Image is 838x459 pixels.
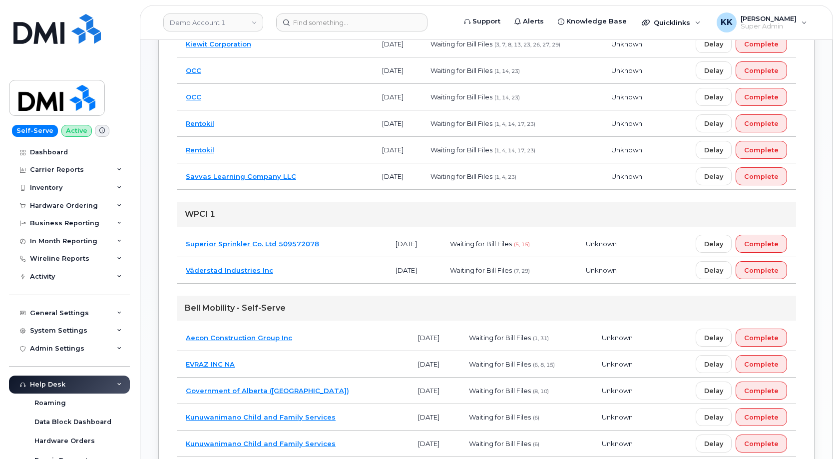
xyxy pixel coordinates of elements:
span: Super Admin [741,22,797,30]
span: (5, 15) [514,241,530,248]
span: Delay [704,92,723,102]
td: [DATE] [387,257,441,284]
span: (6) [533,441,539,448]
span: Delay [704,172,723,181]
input: Find something... [276,13,427,31]
span: Waiting for Bill Files [469,334,531,342]
span: Delay [704,386,723,396]
a: Savvas Learning Company LLC [186,172,296,180]
button: Complete [736,408,787,426]
span: Complete [744,239,779,249]
a: Kiewit Corporation [186,40,251,48]
div: Quicklinks [635,12,708,32]
a: OCC [186,93,201,101]
button: Delay [696,235,732,253]
span: Unknown [611,40,642,48]
td: [DATE] [409,404,459,431]
span: Waiting for Bill Files [430,66,492,74]
span: Delay [704,333,723,343]
span: (1, 14, 23) [494,68,520,74]
div: Bell Mobility - Self-Serve [177,296,796,321]
a: Rentokil [186,146,214,154]
span: (8, 10) [533,388,549,395]
td: [DATE] [387,231,441,257]
button: Delay [696,61,732,79]
button: Complete [736,329,787,347]
span: Complete [744,439,779,449]
span: Delay [704,360,723,369]
span: Waiting for Bill Files [469,440,531,448]
span: Waiting for Bill Files [430,119,492,127]
span: Waiting for Bill Files [469,360,531,368]
span: (1, 4, 23) [494,174,516,180]
button: Complete [736,382,787,400]
a: Alerts [507,11,551,31]
button: Delay [696,167,732,185]
span: Complete [744,266,779,275]
span: Unknown [602,413,633,421]
button: Complete [736,88,787,106]
a: OCC [186,66,201,74]
a: Kunuwanimano Child and Family Services [186,440,336,448]
button: Delay [696,382,732,400]
span: Complete [744,333,779,343]
button: Delay [696,355,732,373]
span: (1, 14, 23) [494,94,520,101]
div: Kristin Kammer-Grossman [710,12,814,32]
div: WPCI 1 [177,202,796,227]
span: Waiting for Bill Files [469,413,531,421]
a: EVRAZ INC NA [186,360,235,368]
span: Waiting for Bill Files [469,387,531,395]
span: [PERSON_NAME] [741,14,797,22]
span: Delay [704,266,723,275]
span: Waiting for Bill Files [430,146,492,154]
td: [DATE] [409,378,459,404]
button: Complete [736,167,787,185]
span: Complete [744,145,779,155]
span: Complete [744,413,779,422]
span: (1, 4, 14, 17, 23) [494,147,535,154]
span: Unknown [611,146,642,154]
span: Waiting for Bill Files [430,93,492,101]
button: Complete [736,141,787,159]
span: Complete [744,39,779,49]
a: Aecon Construction Group Inc [186,334,292,342]
span: Delay [704,66,723,75]
a: Government of Alberta ([GEOGRAPHIC_DATA]) [186,387,349,395]
span: Complete [744,172,779,181]
td: [DATE] [409,431,459,457]
span: Waiting for Bill Files [430,172,492,180]
span: Quicklinks [654,18,690,26]
span: Unknown [602,387,633,395]
span: Delay [704,145,723,155]
button: Complete [736,435,787,453]
span: Delay [704,413,723,422]
td: [DATE] [373,137,421,163]
td: [DATE] [373,31,421,57]
span: KK [721,16,733,28]
span: (3, 7, 8, 13, 23, 26, 27, 29) [494,41,560,48]
span: Unknown [586,240,617,248]
span: Unknown [586,266,617,274]
span: Unknown [602,334,633,342]
span: Unknown [611,93,642,101]
span: Unknown [611,172,642,180]
span: Delay [704,439,723,449]
a: Knowledge Base [551,11,634,31]
span: (7, 29) [514,268,530,274]
span: (1, 4, 14, 17, 23) [494,121,535,127]
span: Support [472,16,500,26]
span: Unknown [602,360,633,368]
a: Rentokil [186,119,214,127]
span: Complete [744,360,779,369]
button: Complete [736,261,787,279]
button: Delay [696,261,732,279]
td: [DATE] [373,57,421,84]
span: Delay [704,39,723,49]
button: Delay [696,329,732,347]
a: Superior Sprinkler Co. Ltd 509572078 [186,240,319,248]
a: Support [457,11,507,31]
a: Demo Account 1 [163,13,263,31]
span: Complete [744,386,779,396]
span: Complete [744,66,779,75]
